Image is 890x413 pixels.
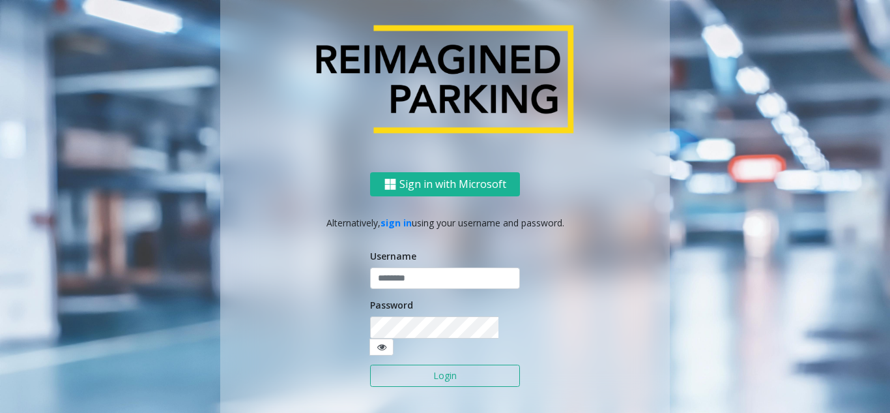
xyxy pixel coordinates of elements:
[370,365,520,387] button: Login
[370,298,413,312] label: Password
[370,172,520,196] button: Sign in with Microsoft
[380,217,412,229] a: sign in
[233,216,657,230] p: Alternatively, using your username and password.
[370,249,416,263] label: Username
